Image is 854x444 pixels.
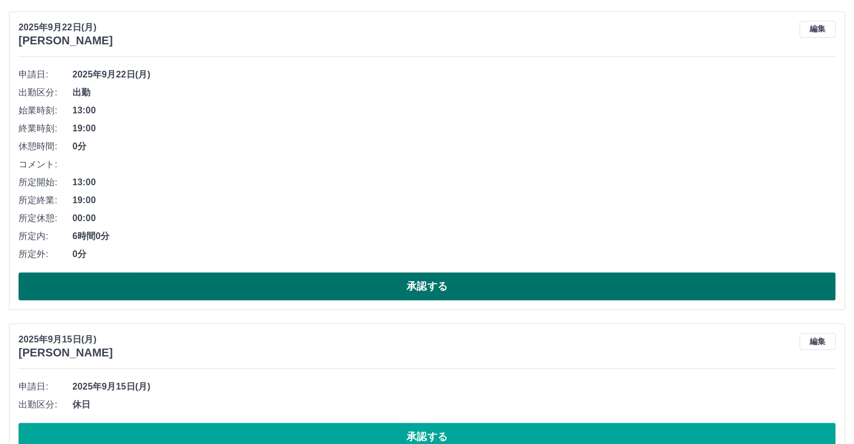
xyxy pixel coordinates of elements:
h3: [PERSON_NAME] [19,346,113,359]
button: 編集 [800,21,835,38]
span: 2025年9月22日(月) [72,68,835,81]
span: 0分 [72,140,835,153]
span: 所定外: [19,248,72,261]
span: 申請日: [19,68,72,81]
span: 13:00 [72,176,835,189]
span: 所定内: [19,230,72,243]
span: 休憩時間: [19,140,72,153]
span: 出勤区分: [19,86,72,99]
span: 申請日: [19,380,72,393]
span: 出勤 [72,86,835,99]
span: 2025年9月15日(月) [72,380,835,393]
span: 13:00 [72,104,835,117]
button: 承認する [19,272,835,300]
span: 19:00 [72,194,835,207]
span: 出勤区分: [19,398,72,411]
span: 19:00 [72,122,835,135]
span: 所定終業: [19,194,72,207]
span: 終業時刻: [19,122,72,135]
span: 始業時刻: [19,104,72,117]
p: 2025年9月15日(月) [19,333,113,346]
span: 0分 [72,248,835,261]
span: 所定開始: [19,176,72,189]
span: コメント: [19,158,72,171]
span: 6時間0分 [72,230,835,243]
p: 2025年9月22日(月) [19,21,113,34]
span: 00:00 [72,212,835,225]
h3: [PERSON_NAME] [19,34,113,47]
span: 所定休憩: [19,212,72,225]
button: 編集 [800,333,835,350]
span: 休日 [72,398,835,411]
